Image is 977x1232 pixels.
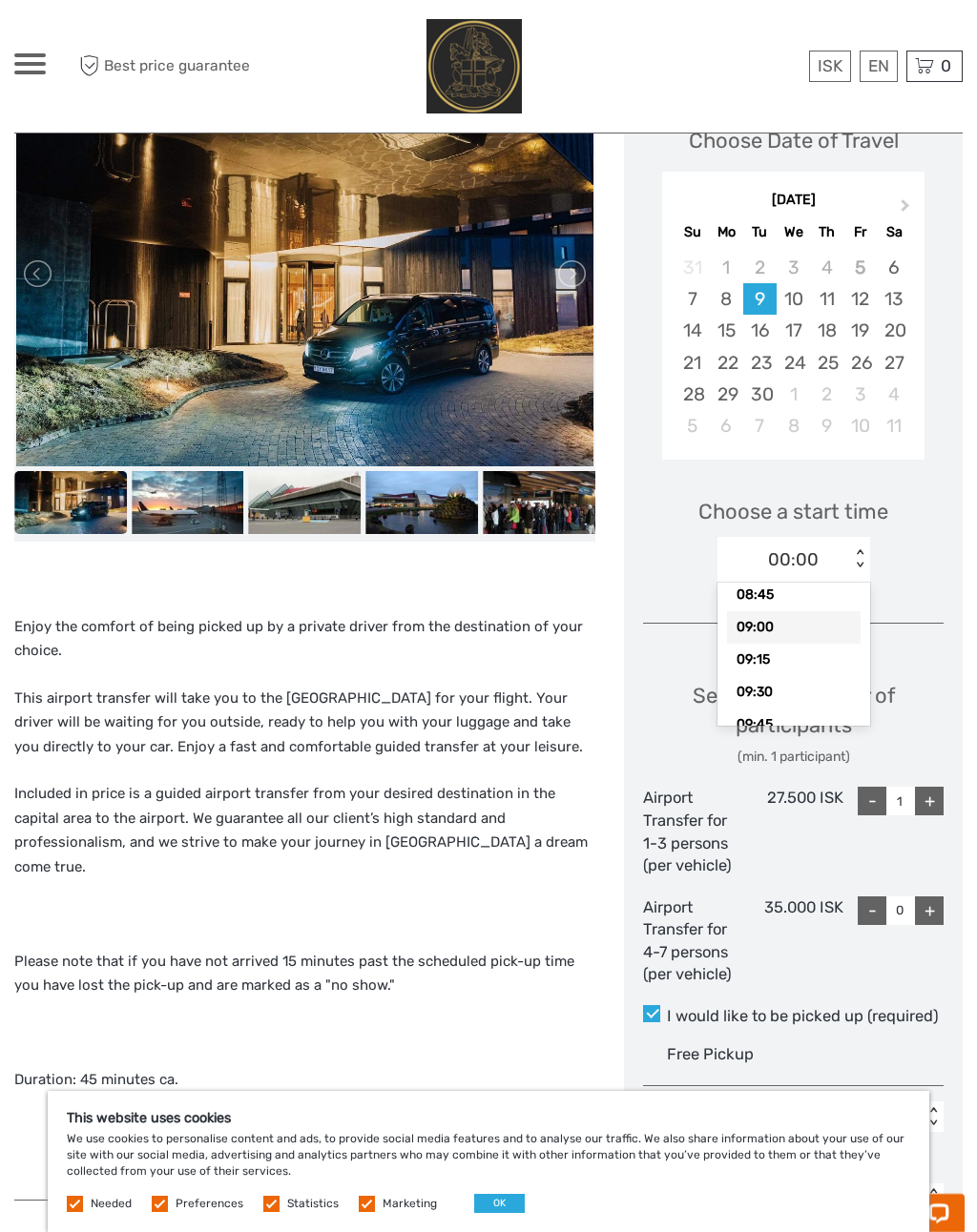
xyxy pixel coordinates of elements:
p: Included in price is a guided airport transfer from your desired destination in the capital area ... [14,782,595,879]
div: Choose Monday, October 6th, 2025 [710,410,743,441]
div: Choose Date of Travel [689,126,899,155]
span: Best price guarantee [74,51,252,82]
div: Choose Tuesday, September 9th, 2025 [743,283,777,315]
div: Not available Monday, September 1st, 2025 [710,252,743,283]
div: Choose Saturday, September 13th, 2025 [877,283,910,315]
label: Needed [91,1196,132,1212]
div: month 2025-09 [668,252,918,441]
div: Mo [710,219,743,245]
img: 6cbedcdfb9ae4700b3ce0efe0aaee854_slider_thumbnail.jpeg [14,471,127,534]
div: + [915,896,944,925]
div: 09:15 [727,644,861,676]
img: 6cbedcdfb9ae4700b3ce0efe0aaee854_main_slider.jpeg [16,81,593,466]
div: (min. 1 participant) [643,748,944,767]
div: 00:00 [768,547,819,572]
span: Choose a start time [698,497,888,526]
div: Choose Saturday, September 20th, 2025 [877,315,910,346]
button: Open LiveChat chat widget [219,30,242,52]
div: [DATE] [662,191,925,211]
div: Choose Saturday, October 11th, 2025 [877,410,910,441]
div: 27.500 ISK [743,787,843,876]
label: Statistics [287,1196,339,1212]
div: Fr [843,219,877,245]
div: Airport Transfer for 1-3 persons (per vehicle) [643,787,743,876]
div: Choose Wednesday, October 1st, 2025 [777,379,810,410]
div: Choose Friday, October 3rd, 2025 [843,379,877,410]
button: OK [474,1194,525,1213]
div: 35.000 ISK [743,896,843,986]
div: We use cookies to personalise content and ads, to provide social media features and to analyse ou... [48,1091,929,1232]
span: Free Pickup [667,1045,754,1063]
div: Choose Tuesday, September 30th, 2025 [743,379,777,410]
div: Choose Sunday, September 28th, 2025 [676,379,709,410]
div: Choose Saturday, October 4th, 2025 [877,379,910,410]
div: Choose Wednesday, September 17th, 2025 [777,315,810,346]
label: Preferences [176,1196,243,1212]
p: This airport transfer will take you to the [GEOGRAPHIC_DATA] for your flight. Your driver will be... [14,687,595,760]
div: Choose Friday, October 10th, 2025 [843,410,877,441]
label: Marketing [383,1196,437,1212]
div: Choose Monday, September 8th, 2025 [710,283,743,315]
div: Choose Sunday, September 7th, 2025 [676,283,709,315]
div: Su [676,219,709,245]
img: b9531065b2a24116a2ca91ec8c9839cb_slider_thumbnail.jpeg [483,471,595,534]
div: Choose Monday, September 15th, 2025 [710,315,743,346]
div: Choose Friday, September 26th, 2025 [843,347,877,379]
img: 53533e45abd649fb9fbdc7017eff9f20_slider_thumbnail.jpeg [132,471,244,534]
p: Please note that if you have not arrived 15 minutes past the scheduled pick-up time you have lost... [14,950,595,998]
div: Sa [877,219,910,245]
div: EN [860,51,898,82]
div: Choose Wednesday, September 10th, 2025 [777,283,810,315]
div: Not available Friday, September 5th, 2025 [843,252,877,283]
div: 08:45 [727,579,861,611]
div: < > [851,550,867,570]
div: Choose Sunday, October 5th, 2025 [676,410,709,441]
div: Choose Tuesday, September 16th, 2025 [743,315,777,346]
img: 4f36b102d2374589b114f3b94707a0ca_slider_thumbnail.jpeg [365,471,478,534]
h5: This website uses cookies [67,1110,910,1126]
div: Choose Friday, September 19th, 2025 [843,315,877,346]
div: Not available Wednesday, September 3rd, 2025 [777,252,810,283]
p: Enjoy the comfort of being picked up by a private driver from the destination of your choice. [14,615,595,664]
div: Choose Sunday, September 14th, 2025 [676,315,709,346]
div: Choose Tuesday, October 7th, 2025 [743,410,777,441]
div: Not available Sunday, August 31st, 2025 [676,252,709,283]
div: - [858,787,886,815]
div: 09:30 [727,676,861,708]
p: Duration: 45 minutes ca. [14,1068,595,1117]
div: Choose Thursday, September 18th, 2025 [810,315,843,346]
div: - [858,896,886,925]
div: Choose Monday, September 22nd, 2025 [710,347,743,379]
div: Choose Sunday, September 21st, 2025 [676,347,709,379]
div: Airport Transfer for 4-7 persons (per vehicle) [643,896,743,986]
span: 0 [938,56,954,75]
div: Choose Thursday, October 9th, 2025 [810,410,843,441]
div: Choose Thursday, October 2nd, 2025 [810,379,843,410]
div: Choose Wednesday, September 24th, 2025 [777,347,810,379]
div: Choose Monday, September 29th, 2025 [710,379,743,410]
div: + [915,787,944,815]
div: 09:45 [727,708,861,741]
button: Next Month [892,195,923,226]
div: Th [810,219,843,245]
div: Not available Thursday, September 4th, 2025 [810,252,843,283]
img: City Center Hotel [426,19,523,113]
div: < > [925,1107,942,1127]
div: Tu [743,219,777,245]
div: Choose Wednesday, October 8th, 2025 [777,410,810,441]
img: d9501c7442014c3faec2612865ed7c93_slider_thumbnail.jpeg [249,471,362,534]
div: Select the number of participants [643,681,944,768]
div: Choose Friday, September 12th, 2025 [843,283,877,315]
div: Choose Tuesday, September 23rd, 2025 [743,347,777,379]
div: Choose Thursday, September 25th, 2025 [810,347,843,379]
div: Choose Saturday, September 27th, 2025 [877,347,910,379]
div: Choose Thursday, September 11th, 2025 [810,283,843,315]
div: We [777,219,810,245]
div: Choose Saturday, September 6th, 2025 [877,252,910,283]
p: Chat now [27,33,216,49]
div: Not available Tuesday, September 2nd, 2025 [743,252,777,283]
label: I would like to be picked up (required) [643,1005,944,1028]
span: ISK [818,56,842,75]
div: 09:00 [727,611,861,644]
